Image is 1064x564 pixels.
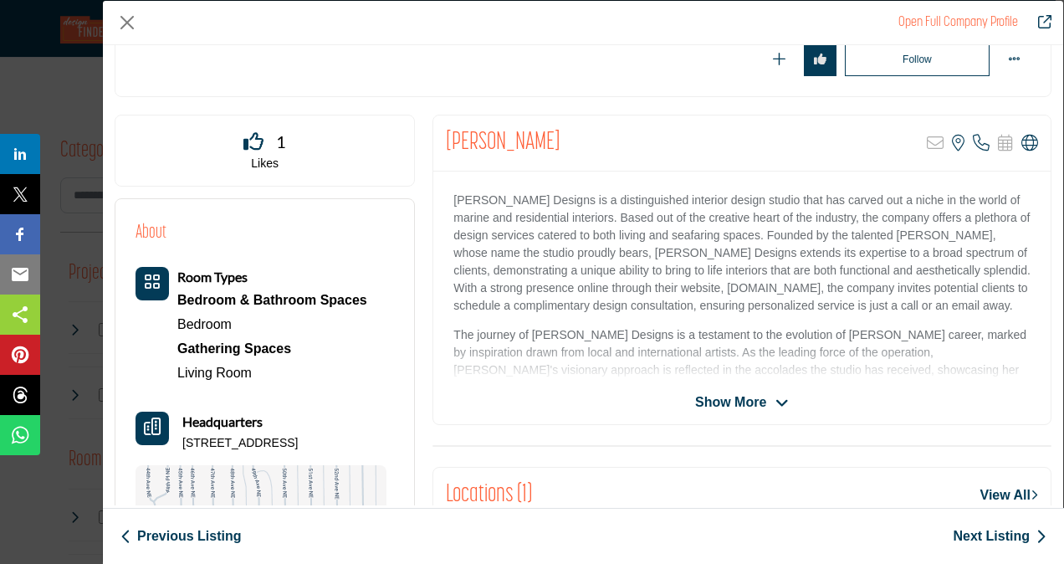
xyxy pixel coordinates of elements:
h2: Locations (1) [446,480,532,510]
button: Redirect to login page [763,44,795,76]
b: Room Types [177,269,248,285]
a: View All [980,485,1038,505]
a: Bedroom & Bathroom Spaces [177,288,367,313]
button: More Options [998,44,1031,76]
h2: About [136,219,166,247]
p: The journey of [PERSON_NAME] Designs is a testament to the evolution of [PERSON_NAME] career, mar... [453,326,1031,467]
a: Bedroom [177,317,232,331]
p: [PERSON_NAME] Designs is a distinguished interior design studio that has carved out a niche in th... [453,192,1031,315]
a: Gathering Spaces [177,336,367,361]
button: Headquarter icon [136,412,169,445]
button: Close [115,10,140,35]
a: Redirect to amy-halffman [898,16,1018,29]
a: Previous Listing [120,526,241,546]
a: Next Listing [953,526,1046,546]
a: Room Types [177,270,248,285]
button: Redirect to login [845,43,990,76]
b: Headquarters [182,412,263,432]
button: Category Icon [136,267,169,300]
p: [STREET_ADDRESS] [182,435,298,452]
a: Redirect to amy-halffman [1026,13,1051,33]
p: Likes [136,156,393,172]
h2: Amy Halffman [446,128,560,158]
span: 1 [276,129,286,154]
a: Living Room [177,366,252,380]
button: Redirect to login page [804,44,836,76]
span: Show More [695,392,766,413]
